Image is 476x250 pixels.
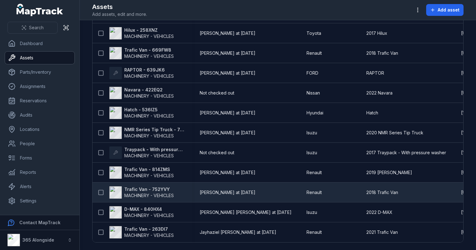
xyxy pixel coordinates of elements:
span: Renault [307,189,322,196]
button: Add asset [426,4,464,16]
button: Search [7,22,58,34]
span: Search [29,25,44,31]
h2: Assets [92,2,147,11]
span: MACHINERY - VEHICLES [124,233,174,238]
strong: Traypack - With pressure washer - 573XHL [124,146,185,153]
span: Add assets, edit and more. [92,11,147,17]
span: 2018 Trafic Van [366,189,398,196]
span: Not checked out [200,150,234,156]
span: 2017 Traypack - With pressure washer [366,150,446,156]
a: D-MAX - 840HX4MACHINERY - VEHICLES [109,206,174,219]
span: [PERSON_NAME] at [DATE] [200,130,255,136]
strong: Trafic Van - 669FW8 [124,47,174,53]
a: Hilux - 258XNZMACHINERY - VEHICLES [109,27,174,39]
a: Trafic Van - 263DI7MACHINERY - VEHICLES [109,226,174,238]
span: [PERSON_NAME] at [DATE] [200,110,255,116]
a: MapTrack [17,4,63,16]
strong: Contact MapTrack [19,220,60,225]
strong: Trafic Van - 814ZMS [124,166,174,173]
span: [PERSON_NAME] at [DATE] [200,189,255,196]
strong: Trafic Van - 752YVY [124,186,174,192]
a: Trafic Van - 752YVYMACHINERY - VEHICLES [109,186,174,199]
strong: Hilux - 258XNZ [124,27,174,33]
a: Navara - 422EQ2MACHINERY - VEHICLES [109,87,174,99]
span: Renault [307,50,322,56]
a: Forms [5,152,74,164]
strong: D-MAX - 840HX4 [124,206,174,212]
span: RAPTOR [366,70,384,76]
span: MACHINERY - VEHICLES [124,113,174,118]
a: Settings [5,195,74,207]
a: Trafic Van - 669FW8MACHINERY - VEHICLES [109,47,174,59]
span: MACHINERY - VEHICLES [124,213,174,218]
span: Nissan [307,90,320,96]
span: Isuzu [307,150,317,156]
span: Add asset [438,7,459,13]
strong: Navara - 422EQ2 [124,87,174,93]
a: NMR Series Tip Truck - 745ZYQMACHINERY - VEHICLES [109,127,185,139]
strong: 365 Alongside [22,237,54,243]
span: [PERSON_NAME] at [DATE] [200,169,255,176]
span: MACHINERY - VEHICLES [124,93,174,99]
a: Hatch - 536IZ5MACHINERY - VEHICLES [109,107,174,119]
span: [PERSON_NAME] at [DATE] [200,50,255,56]
span: MACHINERY - VEHICLES [124,193,174,198]
span: Toyota [307,30,321,36]
a: Audits [5,109,74,121]
span: Isuzu [307,209,317,215]
a: Dashboard [5,37,74,50]
a: RAPTOR - 639JK6MACHINERY - VEHICLES [109,67,174,79]
a: Assignments [5,80,74,93]
span: 2018 Trafic Van [366,50,398,56]
span: 2019 [PERSON_NAME] [366,169,412,176]
span: FORD [307,70,318,76]
a: Reservations [5,95,74,107]
strong: RAPTOR - 639JK6 [124,67,174,73]
span: Renault [307,229,322,235]
strong: Hatch - 536IZ5 [124,107,174,113]
span: MACHINERY - VEHICLES [124,153,174,158]
span: 2017 Hilux [366,30,387,36]
span: Jayhaziel [PERSON_NAME] at [DATE] [200,229,276,235]
span: MACHINERY - VEHICLES [124,173,174,178]
span: MACHINERY - VEHICLES [124,34,174,39]
span: MACHINERY - VEHICLES [124,133,174,138]
span: Hyundai [307,110,323,116]
span: 2021 Trafic Van [366,229,398,235]
span: Renault [307,169,322,176]
span: 2020 NMR Series Tip Truck [366,130,423,136]
a: People [5,137,74,150]
span: [PERSON_NAME] at [DATE] [200,70,255,76]
span: [PERSON_NAME] at [DATE] [200,30,255,36]
span: MACHINERY - VEHICLES [124,53,174,59]
a: Traypack - With pressure washer - 573XHLMACHINERY - VEHICLES [109,146,185,159]
a: Parts/Inventory [5,66,74,78]
span: 2022 Navara [366,90,393,96]
a: Trafic Van - 814ZMSMACHINERY - VEHICLES [109,166,174,179]
strong: NMR Series Tip Truck - 745ZYQ [124,127,185,133]
strong: Trafic Van - 263DI7 [124,226,174,232]
a: Reports [5,166,74,178]
span: Isuzu [307,130,317,136]
span: Hatch [366,110,378,116]
span: Not checked out [200,90,234,96]
a: Alerts [5,180,74,193]
span: MACHINERY - VEHICLES [124,73,174,79]
a: Assets [5,52,74,64]
a: Locations [5,123,74,136]
span: [PERSON_NAME] [PERSON_NAME] at [DATE] [200,209,292,215]
span: 2022 D-MAX [366,209,393,215]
